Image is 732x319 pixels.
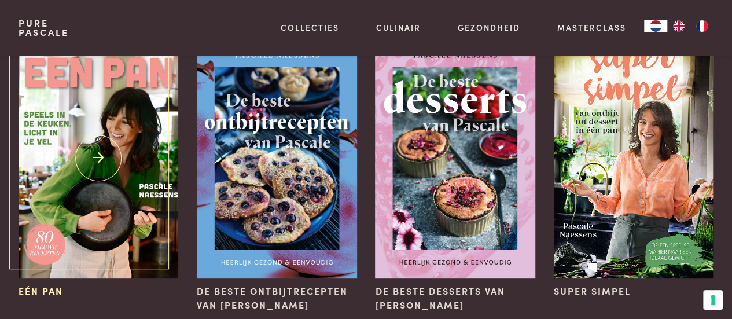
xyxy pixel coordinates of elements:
aside: Language selected: Nederlands [644,20,713,32]
ul: Language list [667,20,713,32]
a: PurePascale [19,19,69,37]
a: De beste desserts van Pascale De beste desserts van [PERSON_NAME] [375,38,535,312]
a: NL [644,20,667,32]
img: De beste ontbijtrecepten van Pascale [197,38,356,278]
a: EN [667,20,690,32]
img: Super Simpel [554,38,713,278]
a: Gezondheid [458,21,520,34]
span: Eén pan [19,284,63,298]
a: Culinair [376,21,421,34]
span: De beste ontbijtrecepten van [PERSON_NAME] [197,284,356,312]
a: De beste ontbijtrecepten van Pascale De beste ontbijtrecepten van [PERSON_NAME] [197,38,356,312]
a: Eén pan Eén pan [19,38,178,298]
button: Uw voorkeuren voor toestemming voor trackingtechnologieën [703,290,723,310]
img: Eén pan [19,38,178,278]
a: Masterclass [557,21,626,34]
div: Language [644,20,667,32]
img: De beste desserts van Pascale [375,38,535,278]
a: Collecties [281,21,339,34]
a: Super Simpel Super Simpel [554,38,713,298]
span: De beste desserts van [PERSON_NAME] [375,284,535,312]
span: Super Simpel [554,284,631,298]
a: FR [690,20,713,32]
